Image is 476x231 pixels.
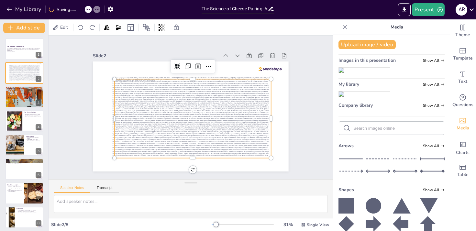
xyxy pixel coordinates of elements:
span: My library [338,81,359,87]
div: Change the overall theme [450,19,476,43]
p: Feta provides a tangy flavor. [26,139,41,140]
div: 8 [5,207,43,228]
div: Get real-time input from your audience [450,89,476,113]
div: Slide 2 [99,43,224,62]
button: Export to PowerPoint [398,3,411,16]
p: Gouda has a sweet, nutty flavor profile. [26,137,41,139]
p: Introduction to Cheese Pairing [7,87,41,89]
p: Generated with [URL] [7,51,41,52]
span: Edit [59,24,69,30]
div: 3 [36,100,41,106]
div: Add charts and graphs [450,136,476,159]
button: My Library [5,4,44,15]
button: A R [456,3,467,16]
div: 2 [36,76,41,82]
p: Recognizing textures is crucial in pairing. [7,90,41,92]
button: Upload image / video [338,40,396,49]
div: 4 [36,124,41,130]
div: 6 [36,172,41,178]
div: Layout [126,22,136,33]
span: Single View [307,222,329,227]
p: The balance of flavors is key to a good pairing. [7,93,41,94]
p: Brie pairs excellently with crusty bread. [24,114,41,115]
p: Hard cheeses provide a savory note. [7,163,41,165]
div: Add text boxes [450,66,476,89]
span: Show all [423,103,445,108]
p: Aged Cheddar complements apple pie. [24,115,41,116]
p: Crumbly cheeses add texture to dishes. [7,162,41,163]
div: Add a table [450,159,476,182]
p: This presentation explores the evidence-based ranking of top cheese and dish pairings, providing ... [7,48,41,51]
span: Position [143,24,150,31]
p: Parmesan is known for its strong, savory taste. [26,140,41,142]
span: Table [457,171,469,178]
div: A R [456,4,467,16]
div: Add ready made slides [450,43,476,66]
strong: The Science of Cheese Pairing [7,46,24,48]
span: Show all [423,144,445,148]
div: 31 % [280,222,296,228]
p: Blue cheese enhances the flavor of steak. [24,116,41,118]
span: Charts [456,149,470,156]
p: Creamy cheeses contrast well with crunchy foods. [7,161,41,162]
p: Cheese is a vital component in culinary creativity. [17,212,41,214]
div: Slide 2 / 8 [51,222,212,228]
input: Search images online [353,126,440,131]
button: Transcript [90,186,119,193]
p: Media [350,19,443,35]
div: 1 [5,38,43,60]
div: 7 [36,196,41,202]
div: 3 [5,86,43,108]
p: Data emphasizes the importance of empirical evidence. [7,190,22,192]
span: Theme [455,31,470,38]
div: Add images, graphics, shapes or video [450,113,476,136]
p: Right pairings elevate culinary experiences. [17,211,41,212]
span: Company library [338,102,373,108]
p: Data-Driven Insights [7,184,22,186]
span: Images in this presentation [338,57,396,63]
div: 6 [5,159,43,180]
button: Present [412,3,444,16]
span: Text [458,78,467,85]
div: 5 [5,135,43,156]
img: 99ca26cb-5af7-4146-9b87-a951f3278ca9.png [339,68,390,73]
button: Add slide [3,23,45,33]
span: Show all [423,82,445,87]
span: Questions [452,101,473,108]
span: Media [457,125,469,132]
p: Flavor Profiles [26,135,41,137]
div: 5 [36,148,41,154]
p: Conclusion [17,207,41,209]
span: Show all [423,188,445,192]
span: Arrows [338,143,354,149]
span: Shapes [338,187,354,193]
p: Taste tests validate cheese pairings. [7,186,22,188]
p: Expert opinions support pairing choices. [7,188,22,190]
p: Successful pairings enhance both cheese and dish. [7,91,41,93]
div: 7 [5,182,43,204]
p: Successful cheese pairing blends science and art. [17,210,41,211]
p: Texture Considerations [7,159,41,161]
span: Show all [423,58,445,63]
div: 1 [36,52,41,58]
div: 2 [5,62,43,83]
div: Saving...... [49,6,76,13]
div: 8 [36,220,41,226]
div: 4 [5,110,43,132]
input: Insert title [202,4,268,14]
p: The science of cheese pairing involves understanding flavor compounds. [7,89,41,90]
p: Top Cheese Pairings [24,111,41,113]
span: Template [453,55,473,62]
img: 99ca26cb-5af7-4146-9b87-a951f3278ca9.png [339,92,390,97]
button: Speaker Notes [54,186,90,193]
